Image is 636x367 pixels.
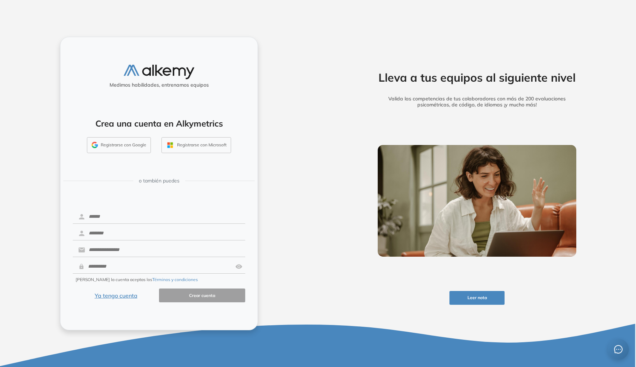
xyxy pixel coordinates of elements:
span: [PERSON_NAME] la cuenta aceptas los [76,276,198,283]
img: GMAIL_ICON [92,142,98,148]
span: o también puedes [139,177,179,185]
button: Términos y condiciones [152,276,198,283]
img: OUTLOOK_ICON [166,141,174,149]
img: logo-alkemy [124,65,194,79]
img: asd [235,260,242,273]
h2: Lleva a tus equipos al siguiente nivel [367,71,587,84]
h4: Crea una cuenta en Alkymetrics [70,118,248,129]
span: message [614,345,623,354]
h5: Valida las competencias de tus colaboradores con más de 200 evaluaciones psicométricas, de código... [367,96,587,108]
button: Leer nota [449,291,505,305]
button: Ya tengo cuenta [73,289,159,302]
button: Registrarse con Google [87,137,151,153]
button: Registrarse con Microsoft [161,137,231,153]
h5: Medimos habilidades, entrenamos equipos [63,82,255,88]
button: Crear cuenta [159,289,245,302]
img: img-more-info [378,145,576,257]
